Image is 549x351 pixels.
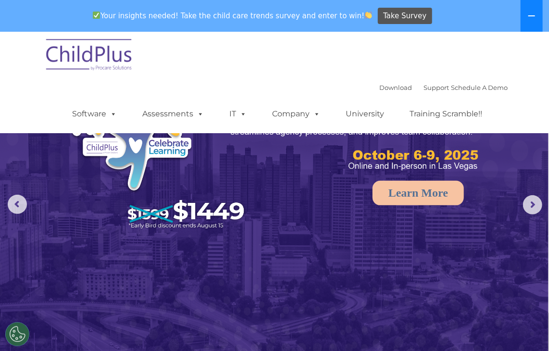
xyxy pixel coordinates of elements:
a: Company [262,104,330,124]
img: ✅ [93,12,100,19]
img: ChildPlus by Procare Solutions [41,32,137,80]
a: Support [424,84,449,91]
img: 👏 [365,12,372,19]
a: IT [220,104,256,124]
a: University [336,104,394,124]
a: Training Scramble!! [400,104,492,124]
span: Take Survey [383,8,426,25]
font: | [379,84,508,91]
a: Schedule A Demo [451,84,508,91]
a: Software [62,104,126,124]
a: Learn More [373,181,464,205]
button: Cookies Settings [5,322,29,346]
a: Download [379,84,412,91]
a: Assessments [133,104,213,124]
a: Take Survey [378,8,432,25]
span: Your insights needed! Take the child care trends survey and enter to win! [88,6,376,25]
